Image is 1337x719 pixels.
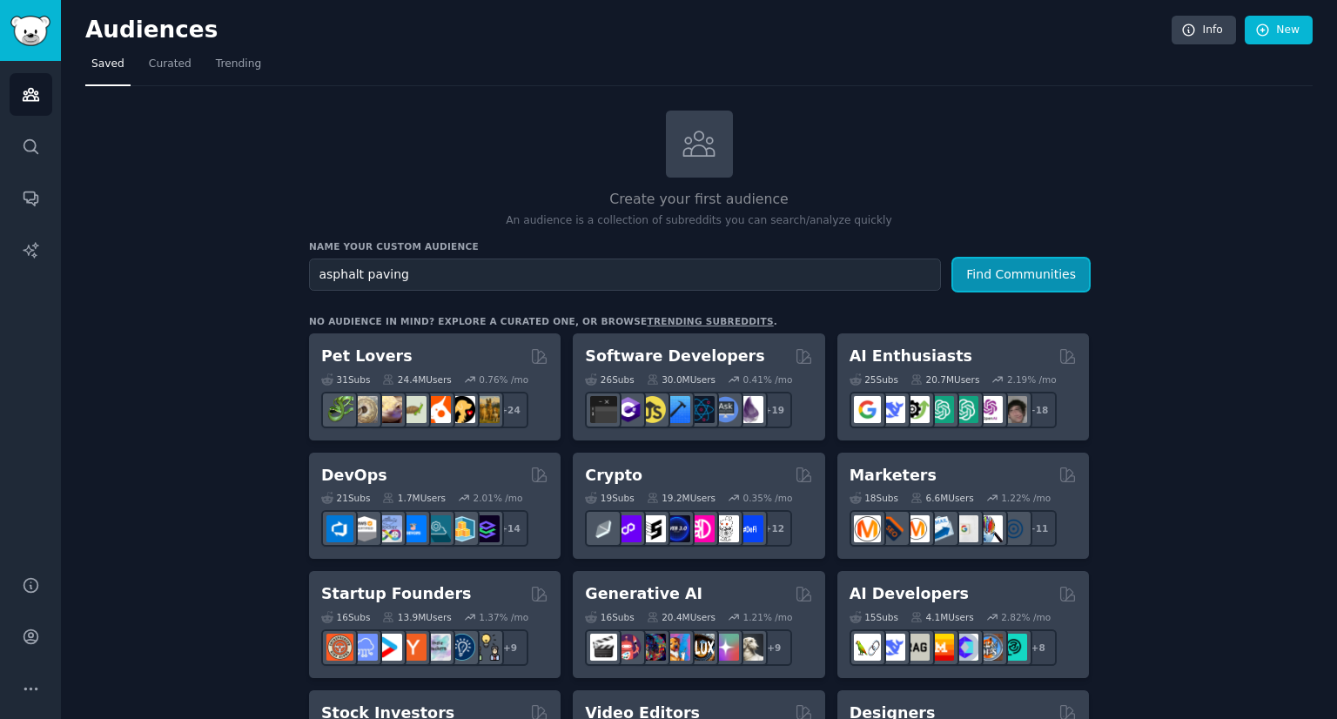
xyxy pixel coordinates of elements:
div: + 14 [492,510,528,547]
img: EntrepreneurRideAlong [326,634,353,661]
img: turtle [400,396,427,423]
img: indiehackers [424,634,451,661]
img: chatgpt_prompts_ [951,396,978,423]
img: ethfinance [590,515,617,542]
img: azuredevops [326,515,353,542]
h2: Marketers [850,465,937,487]
div: 20.4M Users [647,611,716,623]
img: GoogleGeminiAI [854,396,881,423]
img: CryptoNews [712,515,739,542]
img: growmybusiness [473,634,500,661]
img: chatgpt_promptDesign [927,396,954,423]
img: SaaS [351,634,378,661]
img: MistralAI [927,634,954,661]
div: 31 Sub s [321,373,370,386]
img: PetAdvice [448,396,475,423]
img: OpenAIDev [976,396,1003,423]
div: 25 Sub s [850,373,898,386]
img: web3 [663,515,690,542]
img: 0xPolygon [615,515,642,542]
h3: Name your custom audience [309,240,1089,252]
img: googleads [951,515,978,542]
img: herpetology [326,396,353,423]
img: csharp [615,396,642,423]
div: 0.76 % /mo [479,373,528,386]
h2: Software Developers [585,346,764,367]
div: + 9 [756,629,792,666]
img: sdforall [663,634,690,661]
div: 0.35 % /mo [743,492,793,504]
img: content_marketing [854,515,881,542]
h2: Pet Lovers [321,346,413,367]
a: Info [1172,16,1236,45]
div: 18 Sub s [850,492,898,504]
div: 21 Sub s [321,492,370,504]
img: dogbreed [473,396,500,423]
div: 2.19 % /mo [1007,373,1057,386]
a: trending subreddits [647,316,773,326]
img: LangChain [854,634,881,661]
div: 16 Sub s [585,611,634,623]
a: Trending [210,50,267,86]
img: Rag [903,634,930,661]
h2: Audiences [85,17,1172,44]
div: 2.82 % /mo [1001,611,1051,623]
div: 26 Sub s [585,373,634,386]
img: MarketingResearch [976,515,1003,542]
img: DreamBooth [736,634,763,661]
img: Emailmarketing [927,515,954,542]
img: defi_ [736,515,763,542]
div: + 19 [756,392,792,428]
img: AIDevelopersSociety [1000,634,1027,661]
div: 30.0M Users [647,373,716,386]
div: 19 Sub s [585,492,634,504]
div: + 11 [1020,510,1057,547]
span: Trending [216,57,261,72]
h2: DevOps [321,465,387,487]
img: AItoolsCatalog [903,396,930,423]
div: 20.7M Users [910,373,979,386]
img: Entrepreneurship [448,634,475,661]
div: 15 Sub s [850,611,898,623]
input: Pick a short name, like "Digital Marketers" or "Movie-Goers" [309,259,941,291]
div: 0.41 % /mo [743,373,793,386]
img: aws_cdk [448,515,475,542]
img: software [590,396,617,423]
a: Curated [143,50,198,86]
img: iOSProgramming [663,396,690,423]
div: 13.9M Users [382,611,451,623]
p: An audience is a collection of subreddits you can search/analyze quickly [309,213,1089,229]
h2: AI Developers [850,583,969,605]
img: dalle2 [615,634,642,661]
img: ballpython [351,396,378,423]
img: elixir [736,396,763,423]
img: AWS_Certified_Experts [351,515,378,542]
div: 16 Sub s [321,611,370,623]
h2: Create your first audience [309,189,1089,211]
div: + 9 [492,629,528,666]
div: 1.7M Users [382,492,446,504]
img: DeepSeek [878,634,905,661]
div: 19.2M Users [647,492,716,504]
img: leopardgeckos [375,396,402,423]
div: 1.22 % /mo [1001,492,1051,504]
a: New [1245,16,1313,45]
img: PlatformEngineers [473,515,500,542]
img: OnlineMarketing [1000,515,1027,542]
div: 1.21 % /mo [743,611,793,623]
img: startup [375,634,402,661]
div: 24.4M Users [382,373,451,386]
img: llmops [976,634,1003,661]
h2: Crypto [585,465,642,487]
img: DeepSeek [878,396,905,423]
img: FluxAI [688,634,715,661]
img: AskMarketing [903,515,930,542]
img: DevOpsLinks [400,515,427,542]
img: cockatiel [424,396,451,423]
button: Find Communities [953,259,1089,291]
img: GummySearch logo [10,16,50,46]
img: ethstaker [639,515,666,542]
div: + 12 [756,510,792,547]
span: Curated [149,57,191,72]
img: reactnative [688,396,715,423]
